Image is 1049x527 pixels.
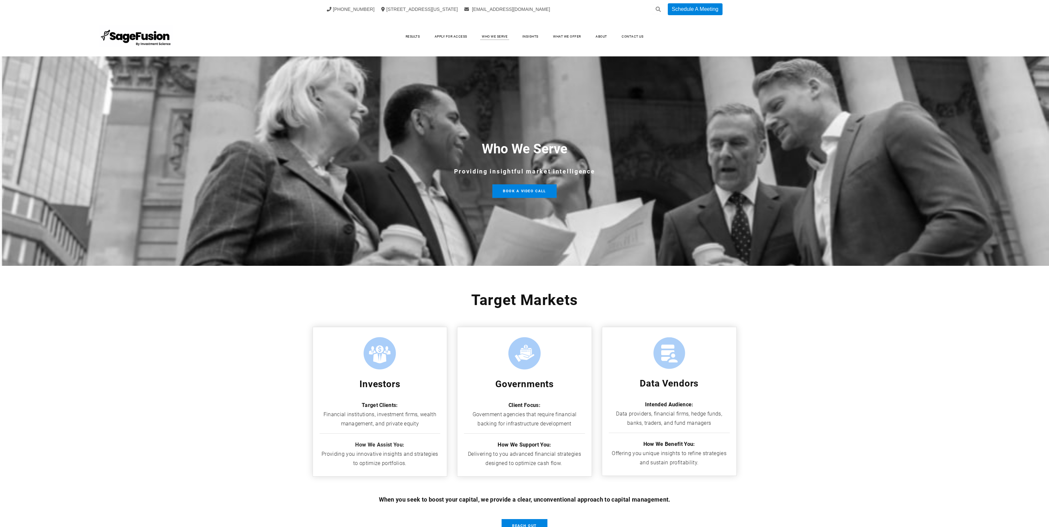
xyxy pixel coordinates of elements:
[640,378,698,389] strong: Data Vendors
[468,451,581,466] font: Delivering to you advanced financial strategies designed to optimize cash flow.
[645,401,694,408] font: Intended Audience:
[475,32,514,42] a: Who We Serve
[653,337,685,369] img: Picture
[516,32,545,42] a: Insights
[362,402,398,408] font: Target Clients:
[363,337,396,370] img: Picture
[99,25,173,48] img: SageFusion | Intelligent Investment Management
[495,379,554,389] strong: Governments
[399,32,427,42] a: Results
[473,411,576,427] font: Government agencies that require financial backing for infrastructure development
[612,450,726,466] font: Offering you unique insights to refine strategies and sustain profitability.
[313,273,737,292] div: ​
[322,451,438,466] font: Providing you innovative insights and strategies to optimize portfolios.
[313,294,737,307] h2: Target Markets
[355,442,404,448] font: How We Assist You:
[464,440,585,468] div: ​ ​
[359,379,400,389] strong: Investors
[327,7,375,12] a: [PHONE_NUMBER]
[482,141,568,157] font: Who We Serve
[508,337,541,370] img: Picture
[498,442,551,448] font: How We Support You:
[616,411,722,426] font: Data providers, financial firms, hedge funds, banks, traders, and fund managers
[381,7,458,12] a: [STREET_ADDRESS][US_STATE]
[643,441,695,447] font: How We Benefit You:
[464,7,550,12] a: [EMAIL_ADDRESS][DOMAIN_NAME]
[428,32,474,42] a: Apply for Access
[454,168,595,175] span: Providing insightful market intelligence
[492,184,557,198] a: book a video call
[379,496,670,503] font: When you seek to boost your capital, we provide a clear, unconventional approach to capital manag...
[589,32,614,42] a: About
[509,402,540,408] font: Client Focus:
[668,3,722,15] a: Schedule A Meeting
[615,32,650,42] a: Contact Us
[546,32,588,42] a: What We Offer
[324,411,436,427] font: Financial institutions, investment firms, wealth management, and private equity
